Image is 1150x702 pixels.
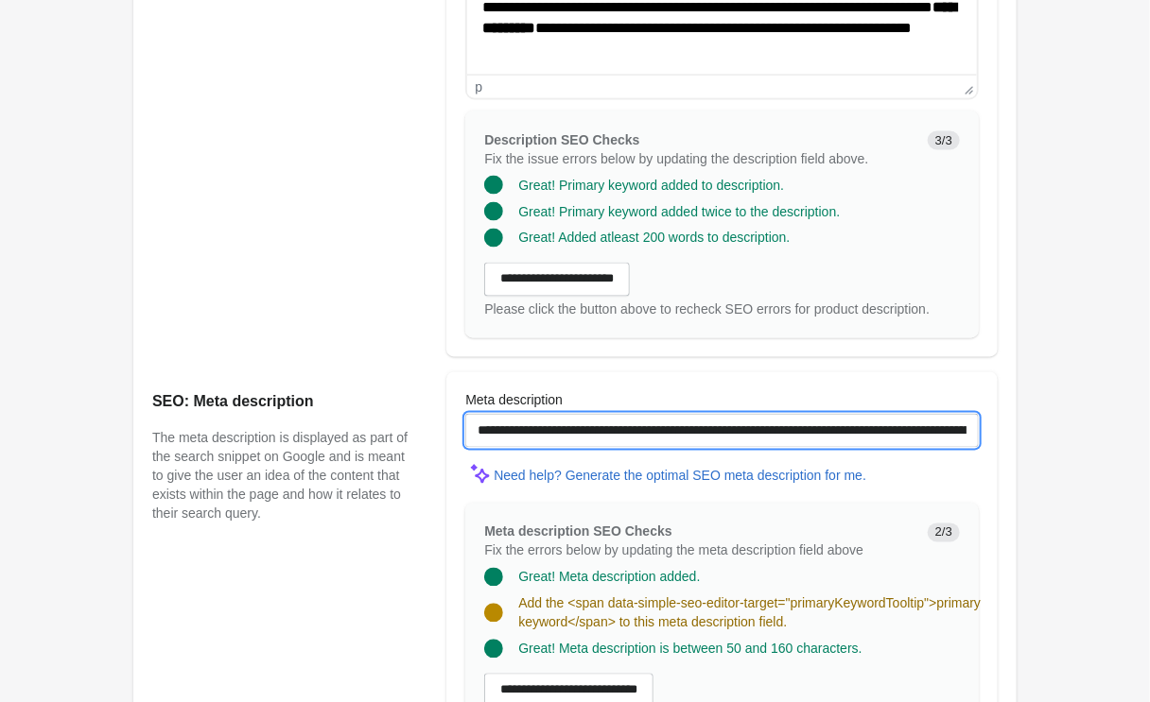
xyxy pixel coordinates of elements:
p: The meta description is displayed as part of the search snippet on Google and is meant to give th... [152,429,409,523]
label: Meta description [465,391,563,410]
div: Press the Up and Down arrow keys to resize the editor. [957,76,977,98]
span: Add the <span data-simple-seo-editor-target="primaryKeywordTooltip">primary keyword</span> to thi... [518,596,981,630]
span: Great! Meta description added. [518,570,700,585]
span: Great! Added atleast 200 words to description. [518,231,790,246]
div: Need help? Generate the optimal SEO meta description for me. [494,469,866,484]
span: Great! Primary keyword added to description. [518,178,784,193]
p: Fix the errors below by updating the meta description field above [484,541,913,560]
h2: SEO: Meta description [152,391,409,414]
div: p [475,79,482,94]
span: Great! Meta description is between 50 and 160 characters. [518,642,862,657]
span: 3/3 [928,131,960,150]
button: Need help? Generate the optimal SEO meta description for me. [486,459,874,493]
span: 2/3 [928,523,960,542]
span: Great! Primary keyword added twice to the description. [518,204,840,219]
span: Description SEO Checks [484,132,639,147]
div: Please click the button above to recheck SEO errors for product description. [484,300,960,319]
img: MagicMinor-0c7ff6cd6e0e39933513fd390ee66b6c2ef63129d1617a7e6fa9320d2ce6cec8.svg [465,459,494,488]
p: Fix the issue errors below by updating the description field above. [484,149,913,168]
span: Meta description SEO Checks [484,524,671,539]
